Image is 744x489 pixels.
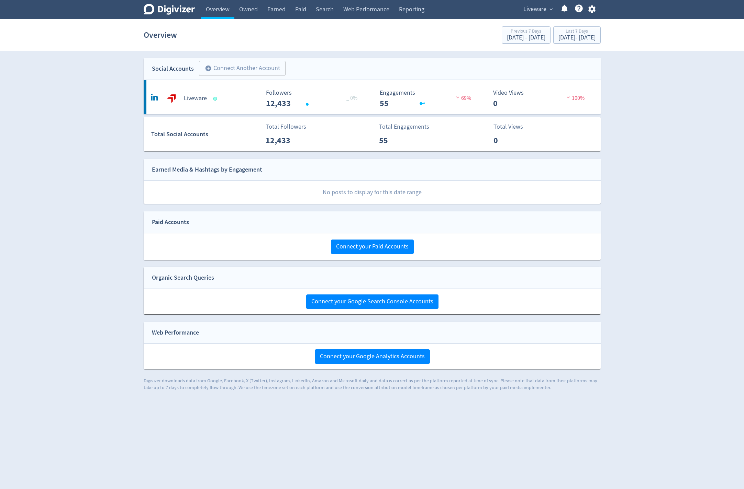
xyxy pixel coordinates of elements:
a: Connect your Google Search Console Accounts [306,298,438,305]
div: Earned Media & Hashtags by Engagement [152,165,262,175]
span: Data last synced: 15 Sep 2025, 1:43pm (AEST) [213,97,219,101]
svg: Followers 12,433 [263,90,366,108]
button: Connect your Google Analytics Accounts [315,349,430,364]
span: 100% [565,95,585,102]
a: Connect your Google Analytics Accounts [315,352,430,360]
div: Social Accounts [152,64,194,74]
div: Total Social Accounts [151,129,261,139]
span: Connect your Paid Accounts [336,244,409,250]
a: Connect your Paid Accounts [331,243,414,251]
button: Previous 7 Days[DATE] - [DATE] [502,26,551,44]
p: 0 [493,134,533,147]
p: Total Followers [266,122,306,131]
p: Digivizer downloads data from Google, Facebook, X (Twitter), Instagram, LinkedIn, Amazon and Micr... [144,377,601,391]
span: Liveware [523,4,546,15]
div: Last 7 Days [558,29,596,35]
p: 12,433 [266,134,305,147]
span: add_circle [205,65,212,72]
button: Connect Another Account [199,61,286,76]
p: No posts to display for this date range [144,181,601,204]
span: Connect your Google Search Console Accounts [311,299,433,305]
img: negative-performance.svg [565,95,572,100]
button: Last 7 Days[DATE]- [DATE] [553,26,601,44]
p: Total Engagements [379,122,429,131]
h5: Liveware [184,94,207,103]
img: Liveware undefined [165,92,178,105]
div: Organic Search Queries [152,273,214,283]
h1: Overview [144,24,177,46]
button: Liveware [521,4,555,15]
svg: Engagements 55 [376,90,479,108]
a: Connect Another Account [194,62,286,76]
span: Connect your Google Analytics Accounts [320,353,425,360]
svg: Video Views 0 [490,90,593,108]
p: Total Views [493,122,533,131]
div: Paid Accounts [152,217,189,227]
button: Connect your Paid Accounts [331,240,414,254]
a: Liveware undefinedLiveware Followers 12,433 Followers 12,433 _ 0% Engagements 55 Engagements 55 6... [144,80,601,114]
span: _ 0% [346,95,357,102]
div: Web Performance [152,328,199,338]
div: Previous 7 Days [507,29,545,35]
div: [DATE] - [DATE] [507,35,545,41]
p: 55 [379,134,419,147]
img: negative-performance.svg [454,95,461,100]
button: Connect your Google Search Console Accounts [306,294,438,309]
div: [DATE] - [DATE] [558,35,596,41]
span: expand_more [548,6,554,12]
span: 69% [454,95,471,102]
